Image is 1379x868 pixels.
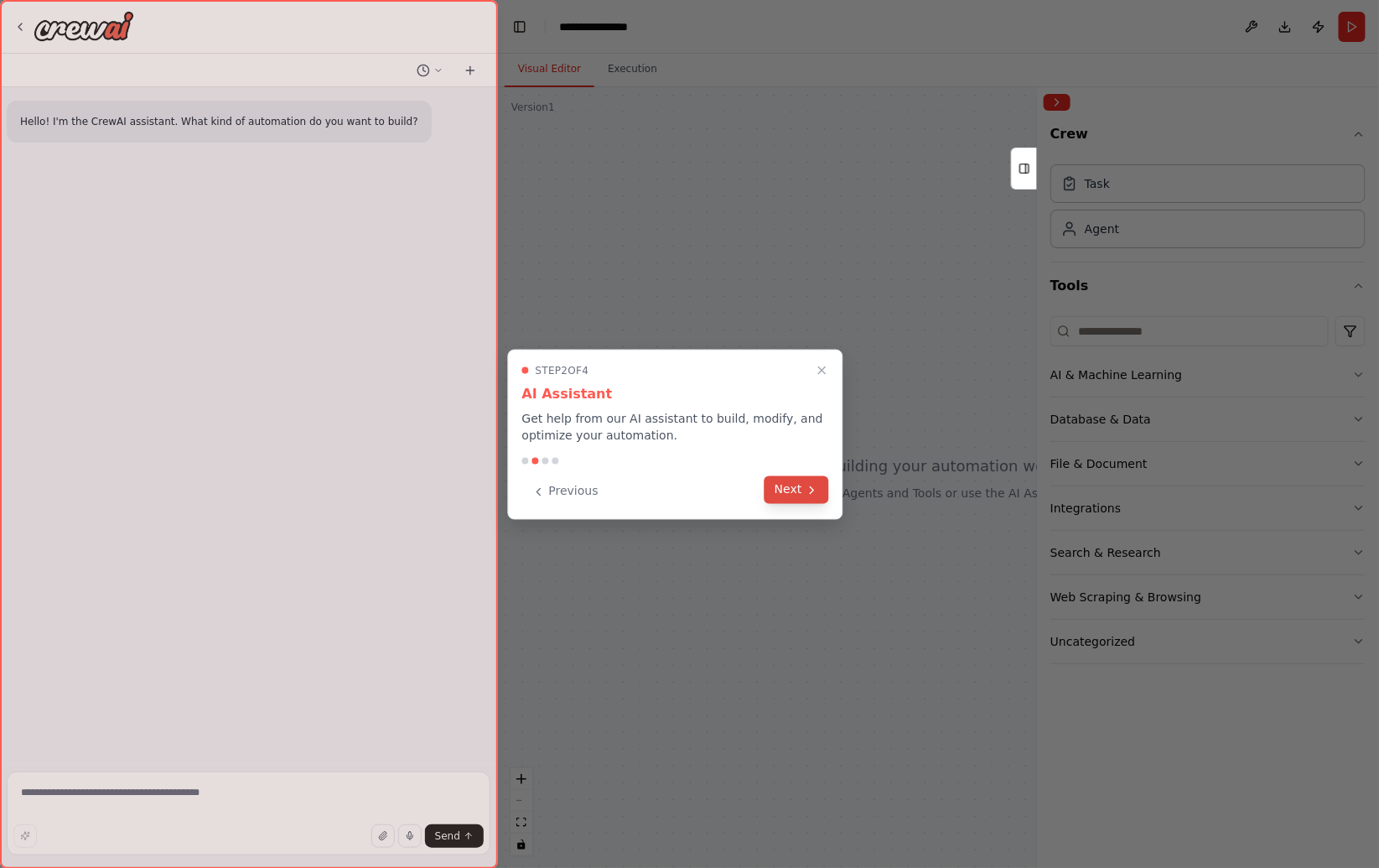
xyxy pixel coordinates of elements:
[522,478,609,506] button: Previous
[765,476,829,504] button: Next
[536,364,589,377] span: Step 2 of 4
[522,384,829,404] h3: AI Assistant
[508,15,531,39] button: Hide left sidebar
[812,361,832,381] button: Close walkthrough
[522,411,829,444] p: Get help from our AI assistant to build, modify, and optimize your automation.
